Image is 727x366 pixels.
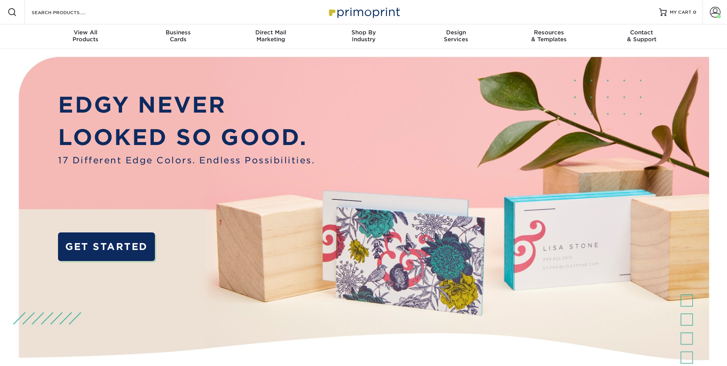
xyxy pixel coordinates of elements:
p: LOOKED SO GOOD. [58,121,315,154]
div: & Support [595,29,688,43]
div: Products [39,29,132,43]
span: 0 [693,10,696,15]
span: Shop By [317,29,410,36]
span: Design [410,29,503,36]
a: View AllProducts [39,24,132,49]
img: Primoprint [326,4,402,20]
span: Resources [503,29,595,36]
div: Marketing [224,29,317,43]
div: Cards [132,29,224,43]
a: Direct MailMarketing [224,24,317,49]
div: Services [410,29,503,43]
span: Business [132,29,224,36]
span: 17 Different Edge Colors. Endless Possibilities. [58,154,315,167]
span: MY CART [670,9,692,16]
div: & Templates [503,29,595,43]
a: Resources& Templates [503,24,595,49]
span: Direct Mail [224,29,317,36]
a: DesignServices [410,24,503,49]
a: Contact& Support [595,24,688,49]
a: BusinessCards [132,24,224,49]
span: Contact [595,29,688,36]
a: GET STARTED [58,232,155,261]
span: View All [39,29,132,36]
div: Industry [317,29,410,43]
input: SEARCH PRODUCTS..... [31,8,105,17]
a: Shop ByIndustry [317,24,410,49]
p: EDGY NEVER [58,89,315,121]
